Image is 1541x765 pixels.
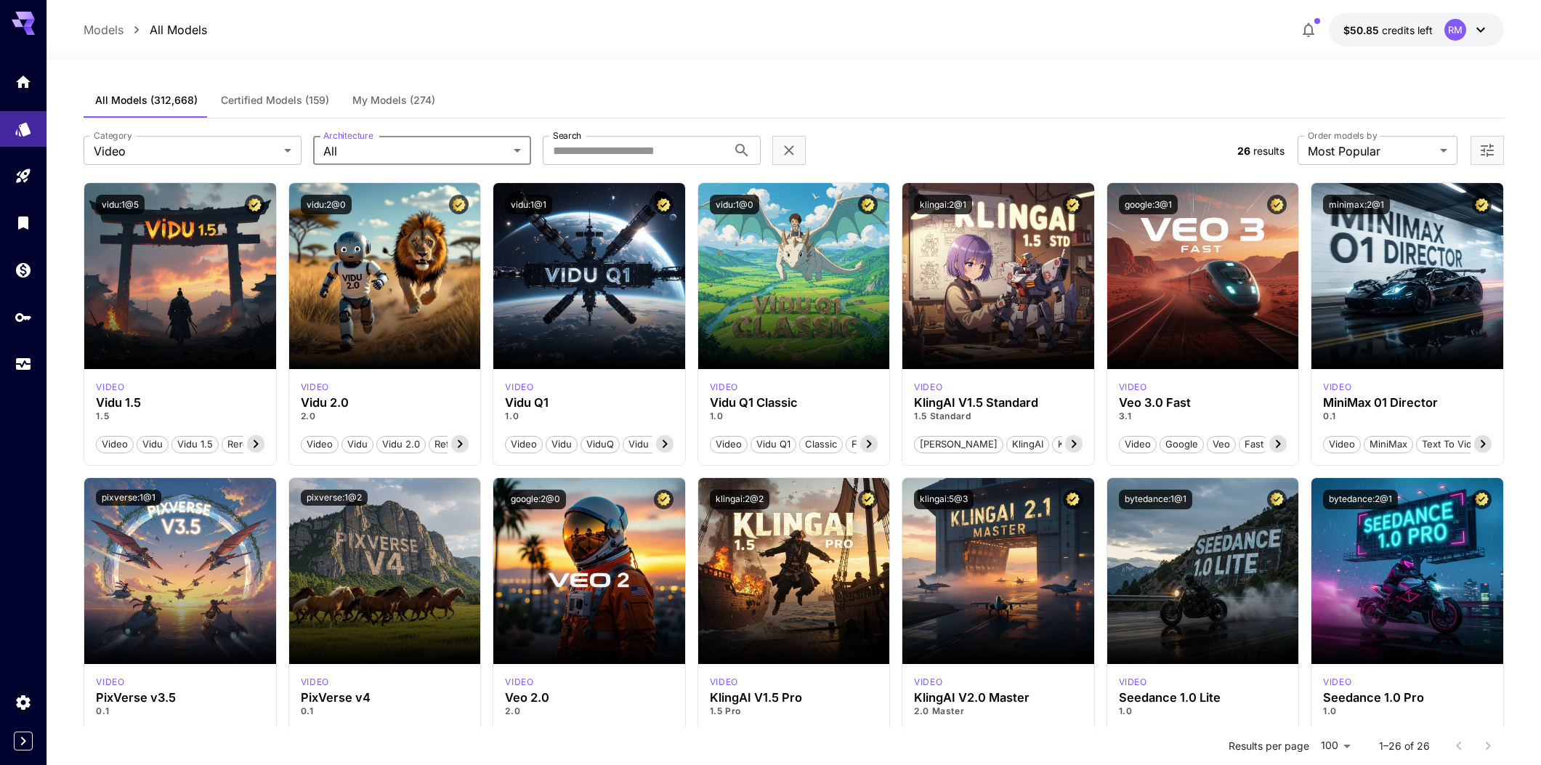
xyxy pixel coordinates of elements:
p: 1.0 [505,410,673,423]
span: Text To Video [1417,437,1489,452]
span: KlingAI [1007,437,1048,452]
span: Video [711,437,747,452]
button: minimax:2@1 [1323,195,1390,214]
label: Search [553,129,581,142]
span: All Models (312,668) [95,94,198,107]
div: Settings [15,693,32,711]
span: MiniMax [1364,437,1412,452]
p: 1.5 [96,410,264,423]
h3: KlingAI V1.5 Pro [710,691,878,705]
button: Certified Model – Vetted for best performance and includes a commercial license. [1063,490,1083,509]
p: video [1119,676,1147,689]
button: Vidu Q1 [751,434,796,453]
div: klingai_1_5_pro [710,676,738,689]
h3: KlingAI V1.5 Standard [914,396,1082,410]
button: KlingAI v1.5 [1052,434,1117,453]
button: Certified Model – Vetted for best performance and includes a commercial license. [1472,195,1492,214]
div: Usage [15,355,32,373]
button: Certified Model – Vetted for best performance and includes a commercial license. [1472,490,1492,509]
p: video [710,676,738,689]
button: Certified Model – Vetted for best performance and includes a commercial license. [1063,195,1083,214]
div: vidu_1_5 [96,381,124,394]
p: Results per page [1229,739,1309,753]
p: video [1323,381,1351,394]
button: bytedance:2@1 [1323,490,1398,509]
h3: Seedance 1.0 Lite [1119,691,1287,705]
h3: PixVerse v4 [301,691,469,705]
p: video [710,381,738,394]
button: Rerefence [222,434,280,453]
span: 26 [1237,145,1250,157]
button: Vidu Q1 [623,434,668,453]
div: Wallet [15,261,32,279]
div: Vidu 2.0 [301,396,469,410]
button: Reference [429,434,488,453]
button: Vidu [137,434,169,453]
div: google_veo_3_fast [1119,381,1147,394]
label: Category [94,129,132,142]
button: google:2@0 [505,490,566,509]
button: pixverse:1@1 [96,490,161,506]
p: 1.0 [1119,705,1287,718]
button: google:3@1 [1119,195,1178,214]
span: Reference [429,437,487,452]
button: Video [1119,434,1157,453]
button: Expand sidebar [14,732,33,750]
button: Video [710,434,748,453]
button: vidu:1@1 [505,195,552,214]
span: Classic [800,437,842,452]
button: vidu:1@5 [96,195,145,214]
div: pixverse_v4 [301,676,329,689]
div: minimax_01_director [1323,381,1351,394]
button: $50.8504RM [1329,13,1504,46]
div: API Keys [15,308,32,326]
div: $50.8504 [1343,23,1433,38]
p: 2.0 [301,410,469,423]
p: video [914,676,942,689]
p: 1.0 [710,410,878,423]
button: ViduQ [581,434,620,453]
button: Certified Model – Vetted for best performance and includes a commercial license. [449,195,469,214]
button: Certified Model – Vetted for best performance and includes a commercial license. [858,490,878,509]
div: Library [15,214,32,232]
p: 3.1 [1119,410,1287,423]
div: seedance_1_0_pro [1323,676,1351,689]
span: Vidu Q1 [751,437,796,452]
div: Models [15,116,32,134]
h3: KlingAI V2.0 Master [914,691,1082,705]
button: KlingAI [1006,434,1049,453]
div: Veo 3.0 Fast [1119,396,1287,410]
label: Order models by [1308,129,1377,142]
span: My Models (274) [352,94,435,107]
span: FLF2V [846,437,886,452]
p: 1–26 of 26 [1379,739,1430,753]
div: klingai_1_5_std [914,381,942,394]
iframe: Chat Widget [1468,695,1541,765]
span: Video [1120,437,1156,452]
span: credits left [1382,24,1433,36]
button: FLF2V [846,434,886,453]
button: Classic [799,434,843,453]
p: video [1323,676,1351,689]
div: Home [15,73,32,91]
p: Models [84,21,124,39]
span: Video [302,437,338,452]
button: Video [505,434,543,453]
span: Video [94,142,278,160]
button: pixverse:1@2 [301,490,368,506]
div: Widget de chat [1468,695,1541,765]
p: All Models [150,21,207,39]
button: Video [301,434,339,453]
div: seedance_1_0_lite [1119,676,1147,689]
button: Veo [1207,434,1236,453]
nav: breadcrumb [84,21,207,39]
button: Text To Video [1416,434,1489,453]
h3: Vidu Q1 [505,396,673,410]
span: Vidu Q1 [623,437,668,452]
h3: PixVerse v3.5 [96,691,264,705]
p: video [96,381,124,394]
